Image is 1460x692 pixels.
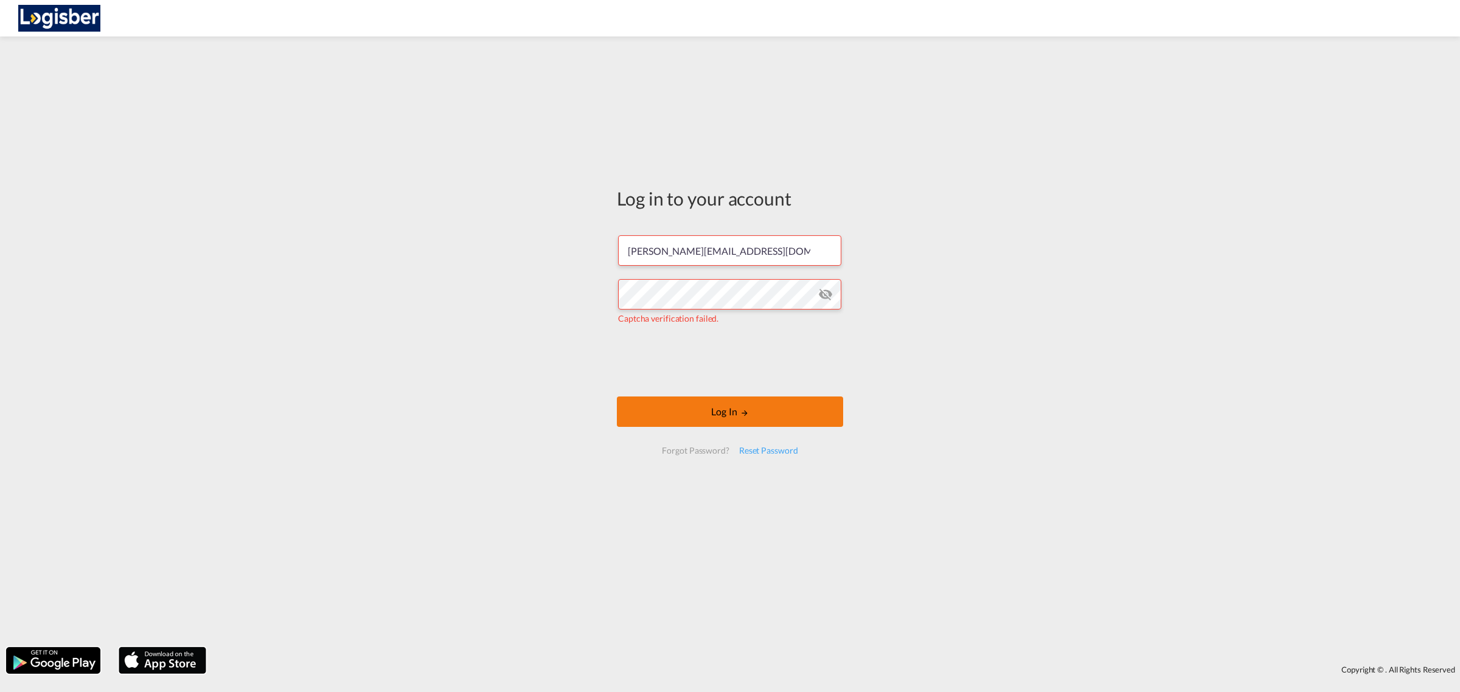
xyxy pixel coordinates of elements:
img: google.png [5,646,102,675]
img: d7a75e507efd11eebffa5922d020a472.png [18,5,100,32]
iframe: reCAPTCHA [638,337,822,384]
input: Enter email/phone number [618,235,841,266]
div: Copyright © . All Rights Reserved [212,659,1460,680]
div: Reset Password [734,440,803,462]
div: Forgot Password? [657,440,734,462]
div: Log in to your account [617,185,843,211]
img: apple.png [117,646,207,675]
span: Captcha verification failed. [618,313,718,324]
md-icon: icon-eye-off [818,287,833,302]
button: LOGIN [617,396,843,427]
